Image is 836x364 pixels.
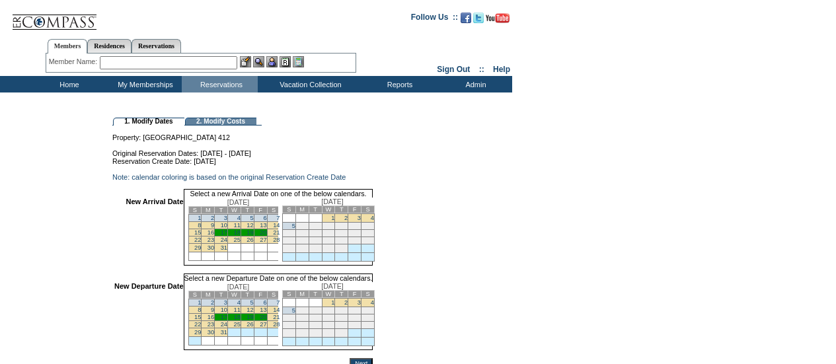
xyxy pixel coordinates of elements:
[335,206,348,213] td: T
[184,273,373,282] td: Select a new Departure Date on one of the below calendars.
[437,65,470,74] a: Sign Out
[247,307,253,313] a: 12
[295,322,309,329] td: 20
[348,237,361,244] td: 24
[335,329,348,338] td: 30
[234,229,241,236] a: 18
[211,222,214,229] a: 9
[208,237,214,243] a: 23
[234,222,241,229] a: 11
[361,223,375,230] td: 11
[322,230,335,237] td: 15
[276,215,280,221] a: 7
[295,237,309,244] td: 20
[309,223,322,230] td: 7
[260,229,266,236] a: 20
[228,207,241,214] td: W
[221,329,227,336] a: 31
[234,237,241,243] a: 25
[202,207,215,214] td: M
[211,215,214,221] a: 2
[322,223,335,230] td: 8
[309,307,322,314] td: 7
[322,291,335,298] td: W
[273,307,280,313] a: 14
[11,3,97,30] img: Compass Home
[486,17,510,24] a: Subscribe to our YouTube Channel
[113,118,184,126] td: 1. Modify Dates
[185,118,256,126] td: 2. Modify Costs
[224,299,227,306] a: 3
[348,291,361,298] td: F
[221,307,227,313] a: 10
[114,282,184,350] td: New Departure Date
[112,157,373,165] td: Reservation Create Date: [DATE]
[358,299,361,306] a: 3
[273,229,280,236] a: 21
[295,291,309,298] td: M
[360,76,436,92] td: Reports
[260,307,266,313] a: 13
[461,13,471,23] img: Become our fan on Facebook
[292,223,295,229] a: 5
[282,329,295,338] td: 26
[198,299,201,306] a: 1
[282,206,295,213] td: S
[221,244,227,251] a: 31
[295,314,309,322] td: 13
[182,76,258,92] td: Reservations
[348,230,361,237] td: 17
[194,229,201,236] a: 15
[260,237,266,243] a: 27
[348,314,361,322] td: 17
[322,329,335,338] td: 29
[263,299,266,306] a: 6
[208,321,214,328] a: 23
[335,322,348,329] td: 23
[348,322,361,329] td: 24
[132,39,181,53] a: Reservations
[322,307,335,314] td: 8
[267,207,280,214] td: S
[202,291,215,299] td: M
[348,307,361,314] td: 10
[112,141,373,157] td: Original Reservation Dates: [DATE] - [DATE]
[344,299,348,306] a: 2
[188,207,202,214] td: S
[309,244,322,253] td: 28
[208,314,214,320] a: 16
[106,76,182,92] td: My Memberships
[486,13,510,23] img: Subscribe to our YouTube Channel
[194,244,201,251] a: 29
[335,244,348,253] td: 30
[331,215,334,221] a: 1
[322,314,335,322] td: 15
[224,215,227,221] a: 3
[211,307,214,313] a: 9
[194,321,201,328] a: 22
[361,307,375,314] td: 11
[335,291,348,298] td: T
[221,321,227,328] a: 24
[282,314,295,322] td: 12
[237,299,241,306] a: 4
[473,17,484,24] a: Follow us on Twitter
[309,237,322,244] td: 21
[361,230,375,237] td: 18
[361,322,375,329] td: 25
[273,237,280,243] a: 28
[295,244,309,253] td: 27
[241,291,254,299] td: T
[221,237,227,243] a: 24
[208,229,214,236] a: 16
[211,299,214,306] a: 2
[335,223,348,230] td: 9
[322,322,335,329] td: 22
[221,222,227,229] a: 10
[331,299,334,306] a: 1
[479,65,484,74] span: ::
[260,222,266,229] a: 13
[280,56,291,67] img: Reservations
[227,283,250,291] span: [DATE]
[461,17,471,24] a: Become our fan on Facebook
